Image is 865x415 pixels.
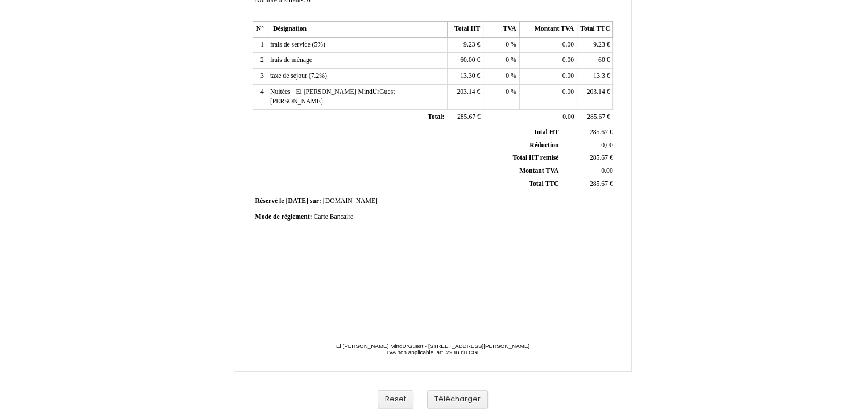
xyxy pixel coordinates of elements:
[506,41,509,48] span: 0
[428,113,444,121] span: Total:
[483,69,519,85] td: %
[447,110,483,126] td: €
[561,152,615,165] td: €
[590,180,608,188] span: 285.67
[529,142,558,149] span: Réduction
[512,154,558,161] span: Total HT remisé
[529,180,558,188] span: Total TTC
[506,72,509,80] span: 0
[310,197,321,205] span: sur:
[460,56,475,64] span: 60.00
[533,128,558,136] span: Total HT
[562,88,574,96] span: 0.00
[270,72,327,80] span: taxe de séjour (7.2%)
[483,37,519,53] td: %
[447,84,483,109] td: €
[506,88,509,96] span: 0
[562,72,574,80] span: 0.00
[463,41,475,48] span: 9.23
[562,56,574,64] span: 0.00
[447,22,483,38] th: Total HT
[587,113,605,121] span: 285.67
[598,56,605,64] span: 60
[590,128,608,136] span: 285.67
[427,390,488,409] button: Télécharger
[562,113,574,121] span: 0.00
[593,72,605,80] span: 13.3
[519,22,577,38] th: Montant TVA
[447,37,483,53] td: €
[270,41,325,48] span: frais de service (5%)
[561,177,615,190] td: €
[483,84,519,109] td: %
[601,167,612,175] span: 0.00
[577,69,613,85] td: €
[577,53,613,69] td: €
[255,213,312,221] span: Mode de règlement:
[483,22,519,38] th: TVA
[386,349,480,355] span: TVA non applicable, art. 293B du CGI.
[447,69,483,85] td: €
[587,88,605,96] span: 203.14
[483,53,519,69] td: %
[457,113,475,121] span: 285.67
[561,126,615,139] td: €
[460,72,475,80] span: 13.30
[601,142,612,149] span: 0,00
[593,41,605,48] span: 9.23
[562,41,574,48] span: 0.00
[577,22,613,38] th: Total TTC
[253,22,267,38] th: N°
[378,390,413,409] button: Reset
[519,167,558,175] span: Montant TVA
[255,197,284,205] span: Réservé le
[253,84,267,109] td: 4
[313,213,353,221] span: Carte Bancaire
[270,56,312,64] span: frais de ménage
[506,56,509,64] span: 0
[577,110,613,126] td: €
[253,69,267,85] td: 3
[323,197,378,205] span: [DOMAIN_NAME]
[447,53,483,69] td: €
[253,53,267,69] td: 2
[457,88,475,96] span: 203.14
[285,197,308,205] span: [DATE]
[577,84,613,109] td: €
[253,37,267,53] td: 1
[336,343,529,349] span: El [PERSON_NAME] MindUrGuest - [STREET_ADDRESS][PERSON_NAME]
[267,22,447,38] th: Désignation
[270,88,399,105] span: Nuitées - El [PERSON_NAME] MindUrGuest - [PERSON_NAME]
[577,37,613,53] td: €
[590,154,608,161] span: 285.67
